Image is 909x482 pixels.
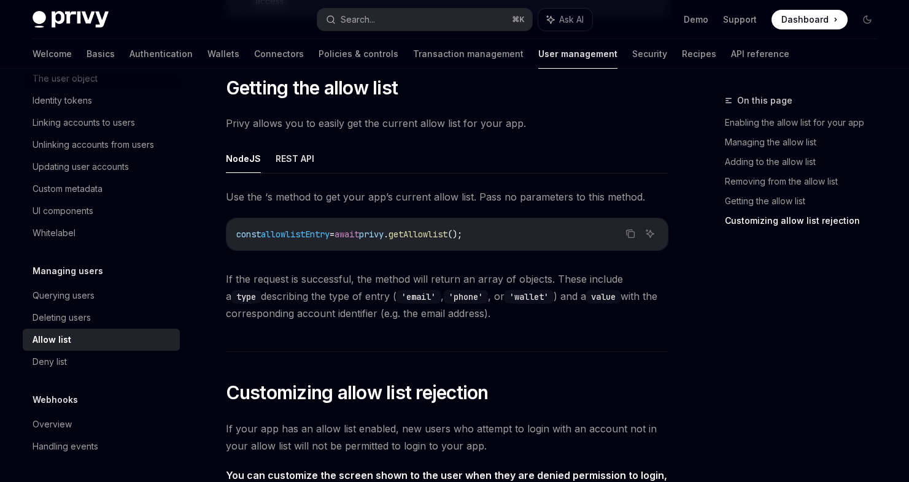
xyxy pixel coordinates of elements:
a: Connectors [254,39,304,69]
div: Updating user accounts [33,159,129,174]
span: allowlistEntry [261,229,330,240]
button: NodeJS [226,144,261,173]
div: Whitelabel [33,226,75,240]
span: Customizing allow list rejection [226,381,489,404]
span: getAllowlist [389,229,447,240]
a: Demo [684,13,708,26]
span: On this page [737,93,792,108]
a: Wallets [207,39,239,69]
a: Basics [87,39,115,69]
div: Search... [341,12,375,27]
code: 'phone' [444,290,488,304]
a: Policies & controls [319,39,398,69]
code: value [586,290,621,304]
a: Transaction management [413,39,524,69]
div: Querying users [33,288,95,303]
span: ⌘ K [512,15,525,25]
div: Custom metadata [33,182,103,196]
div: Identity tokens [33,93,92,108]
a: Dashboard [772,10,848,29]
span: If your app has an allow list enabled, new users who attempt to login with an account not in your... [226,420,668,454]
a: Security [632,39,667,69]
h5: Webhooks [33,392,78,407]
span: Privy allows you to easily get the current allow list for your app. [226,115,668,132]
div: UI components [33,204,93,218]
a: Adding to the allow list [725,152,887,172]
a: Welcome [33,39,72,69]
span: If the request is successful, the method will return an array of objects. These include a describ... [226,270,668,322]
a: Linking accounts to users [23,112,180,134]
a: API reference [731,39,789,69]
span: (); [447,229,462,240]
a: Getting the allow list [725,191,887,211]
a: Deny list [23,351,180,373]
a: Customizing allow list rejection [725,211,887,231]
button: Ask AI [538,9,592,31]
a: Updating user accounts [23,156,180,178]
span: = [330,229,335,240]
span: Getting the allow list [226,77,398,99]
a: Enabling the allow list for your app [725,113,887,132]
a: Deleting users [23,307,180,329]
button: Copy the contents from the code block [622,226,638,242]
a: Handling events [23,435,180,457]
a: Whitelabel [23,222,180,244]
a: Managing the allow list [725,132,887,152]
div: Linking accounts to users [33,115,135,130]
div: Deny list [33,354,67,369]
span: Use the ‘s method to get your app’s current allow list. Pass no parameters to this method. [226,188,668,205]
a: Removing from the allow list [725,172,887,191]
a: Authentication [130,39,193,69]
div: Allow list [33,332,71,347]
a: UI components [23,200,180,222]
span: Ask AI [559,13,584,26]
div: Handling events [33,439,98,454]
code: 'email' [396,290,441,304]
a: Identity tokens [23,90,180,112]
a: Support [723,13,757,26]
button: Ask AI [642,226,658,242]
a: Overview [23,413,180,435]
a: Custom metadata [23,178,180,200]
span: . [384,229,389,240]
a: User management [538,39,617,69]
a: Querying users [23,285,180,307]
a: Allow list [23,329,180,351]
code: 'wallet' [505,290,554,304]
span: await [335,229,359,240]
span: privy [359,229,384,240]
div: Unlinking accounts from users [33,137,154,152]
div: Overview [33,417,72,432]
code: type [231,290,261,304]
button: REST API [276,144,314,173]
h5: Managing users [33,264,103,278]
button: Toggle dark mode [857,10,877,29]
button: Search...⌘K [317,9,532,31]
a: Recipes [682,39,716,69]
span: Dashboard [781,13,829,26]
div: Deleting users [33,310,91,325]
img: dark logo [33,11,109,28]
a: Unlinking accounts from users [23,134,180,156]
span: const [236,229,261,240]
